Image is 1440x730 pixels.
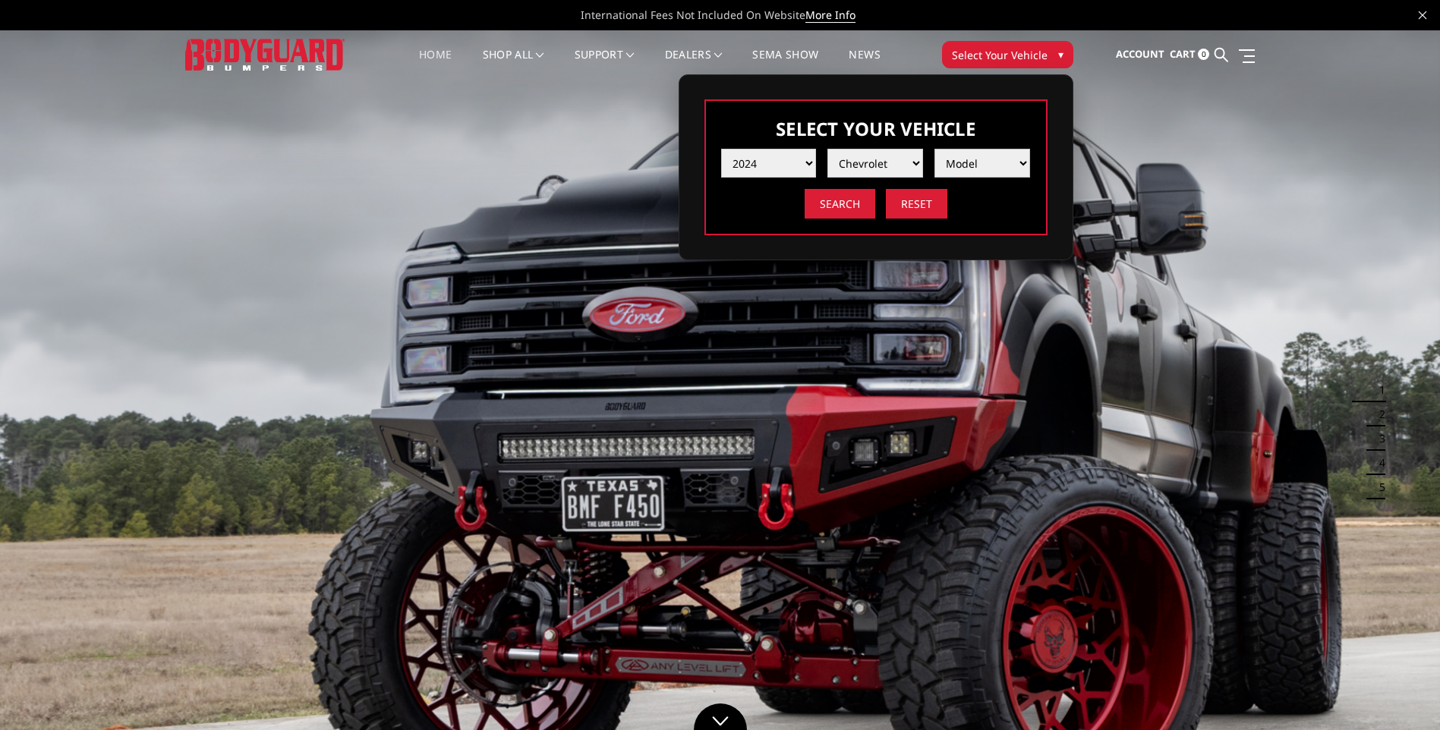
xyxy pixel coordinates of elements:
[1198,49,1209,60] span: 0
[752,49,818,79] a: SEMA Show
[694,703,747,730] a: Click to Down
[849,49,880,79] a: News
[1370,426,1385,451] button: 3 of 5
[1370,402,1385,426] button: 2 of 5
[1116,34,1164,75] a: Account
[419,49,452,79] a: Home
[1170,47,1196,61] span: Cart
[886,189,947,219] input: Reset
[1116,47,1164,61] span: Account
[185,39,345,70] img: BODYGUARD BUMPERS
[1370,451,1385,475] button: 4 of 5
[1370,475,1385,499] button: 5 of 5
[1370,378,1385,402] button: 1 of 5
[805,189,875,219] input: Search
[483,49,544,79] a: shop all
[721,116,1031,141] h3: Select Your Vehicle
[575,49,635,79] a: Support
[1058,46,1063,62] span: ▾
[1170,34,1209,75] a: Cart 0
[665,49,723,79] a: Dealers
[1364,657,1440,730] iframe: Chat Widget
[952,47,1048,63] span: Select Your Vehicle
[805,8,855,23] a: More Info
[942,41,1073,68] button: Select Your Vehicle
